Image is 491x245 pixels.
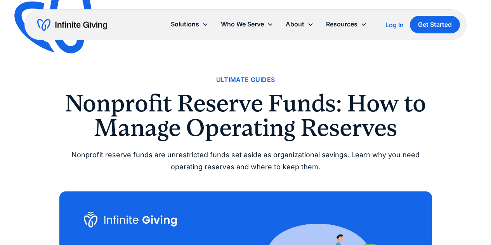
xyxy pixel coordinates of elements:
div: Resources [320,16,373,33]
div: Nonprofit reserve funds are unrestricted funds set aside as organizational savings. Learn why you... [59,149,432,173]
a: Ultimate Guides [216,75,275,85]
a: Log In [385,20,404,30]
div: About [279,16,320,33]
div: Resources [326,19,357,30]
a: home [37,19,107,31]
div: About [286,19,304,30]
div: Solutions [165,16,215,33]
a: Get Started [410,16,460,33]
div: Log In [385,22,404,28]
div: Who We Serve [215,16,279,33]
h1: Nonprofit Reserve Funds: How to Manage Operating Reserves [59,91,432,140]
div: Who We Serve [221,19,264,30]
div: Solutions [171,19,199,30]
